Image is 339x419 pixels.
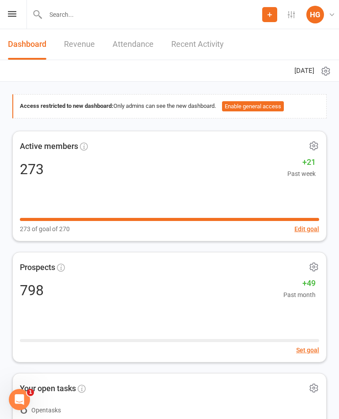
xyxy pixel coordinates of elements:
button: Enable general access [222,101,284,112]
div: Only admins can see the new dashboard. [20,101,320,112]
span: Open tasks [31,407,61,414]
a: Attendance [113,29,154,60]
div: 8 [20,402,28,416]
div: 273 [20,162,44,176]
strong: Access restricted to new dashboard: [20,103,113,109]
span: 1 [27,389,34,396]
span: 273 of goal of 270 [20,224,70,234]
div: 798 [20,283,44,297]
span: Your open tasks [20,382,76,395]
span: +49 [283,277,316,290]
button: Set goal [296,345,319,355]
div: HG [306,6,324,23]
iframe: Intercom live chat [9,389,30,410]
button: Edit goal [294,224,319,234]
span: +21 [287,156,316,169]
a: Recent Activity [171,29,224,60]
input: Search... [43,8,262,21]
span: Prospects [20,261,55,274]
span: [DATE] [294,65,314,76]
a: Dashboard [8,29,46,60]
span: Past week [287,169,316,179]
span: Past month [283,290,316,300]
span: Active members [20,140,78,153]
a: Revenue [64,29,95,60]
